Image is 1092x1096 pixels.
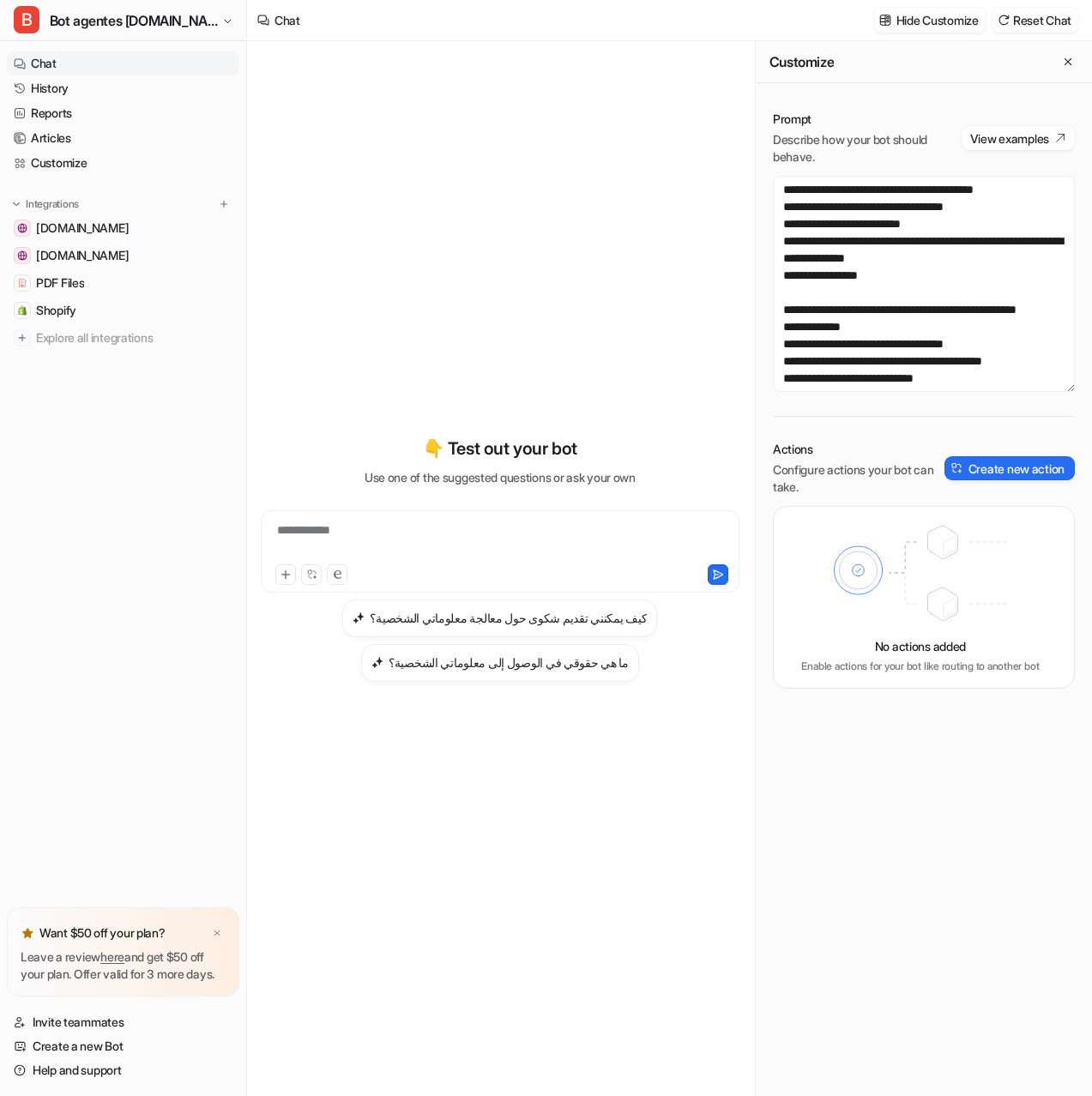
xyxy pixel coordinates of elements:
p: Leave a review and get $50 off your plan. Offer valid for 3 more days. [21,948,226,983]
h2: Customize [769,53,834,70]
button: Close flyout [1058,51,1078,72]
a: Articles [7,126,239,150]
button: ما هي حقوقي في الوصول إلى معلوماتي الشخصية؟ما هي حقوقي في الوصول إلى معلوماتي الشخصية؟ [361,644,639,682]
img: www.lioninox.com [17,250,27,261]
button: Integrations [7,196,84,213]
h3: كيف يمكنني تقديم شكوى حول معالجة معلوماتي الشخصية؟ [370,609,647,627]
span: [DOMAIN_NAME] [36,247,129,264]
h3: ما هي حقوقي في الوصول إلى معلوماتي الشخصية؟ [389,653,629,671]
img: menu_add.svg [218,198,230,210]
button: Create new action [944,456,1075,480]
a: History [7,76,239,100]
button: View examples [962,126,1075,150]
p: Configure actions your bot can take. [773,461,944,496]
span: B [14,6,39,33]
a: Customize [7,151,239,175]
p: Actions [773,441,944,458]
span: Explore all integrations [36,324,232,352]
a: Help and support [7,1058,239,1082]
a: Create a new Bot [7,1034,239,1058]
img: create-action-icon.svg [951,462,963,474]
p: Prompt [773,111,962,128]
img: explore all integrations [14,329,31,346]
div: Chat [275,11,300,29]
p: Hide Customize [896,11,979,29]
img: expand menu [10,198,22,210]
p: Enable actions for your bot like routing to another bot [801,659,1039,674]
p: Use one of the suggested questions or ask your own [365,468,636,486]
span: Bot agentes [DOMAIN_NAME] [50,9,218,33]
a: ShopifyShopify [7,298,239,322]
button: Hide Customize [874,8,986,33]
p: 👇 Test out your bot [423,436,577,461]
img: star [21,926,34,940]
a: Invite teammates [7,1010,239,1034]
p: No actions added [875,637,967,655]
a: PDF FilesPDF Files [7,271,239,295]
img: handwashbasin.com [17,223,27,233]
a: www.lioninox.com[DOMAIN_NAME] [7,244,239,268]
p: Want $50 off your plan? [39,924,166,942]
img: Shopify [17,305,27,316]
span: Shopify [36,302,76,319]
a: Reports [7,101,239,125]
p: Describe how your bot should behave. [773,131,962,166]
img: customize [879,14,891,27]
p: Integrations [26,197,79,211]
a: Chat [7,51,239,75]
img: ما هي حقوقي في الوصول إلى معلوماتي الشخصية؟ [371,656,383,669]
img: PDF Files [17,278,27,288]
a: here [100,949,124,964]
img: x [212,928,222,939]
button: Reset Chat [992,8,1078,33]
button: كيف يمكنني تقديم شكوى حول معالجة معلوماتي الشخصية؟كيف يمكنني تقديم شكوى حول معالجة معلوماتي الشخصية؟ [342,599,657,637]
img: كيف يمكنني تقديم شكوى حول معالجة معلوماتي الشخصية؟ [353,611,365,624]
span: [DOMAIN_NAME] [36,220,129,237]
img: reset [998,14,1010,27]
span: PDF Files [36,274,84,292]
a: Explore all integrations [7,326,239,350]
a: handwashbasin.com[DOMAIN_NAME] [7,216,239,240]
